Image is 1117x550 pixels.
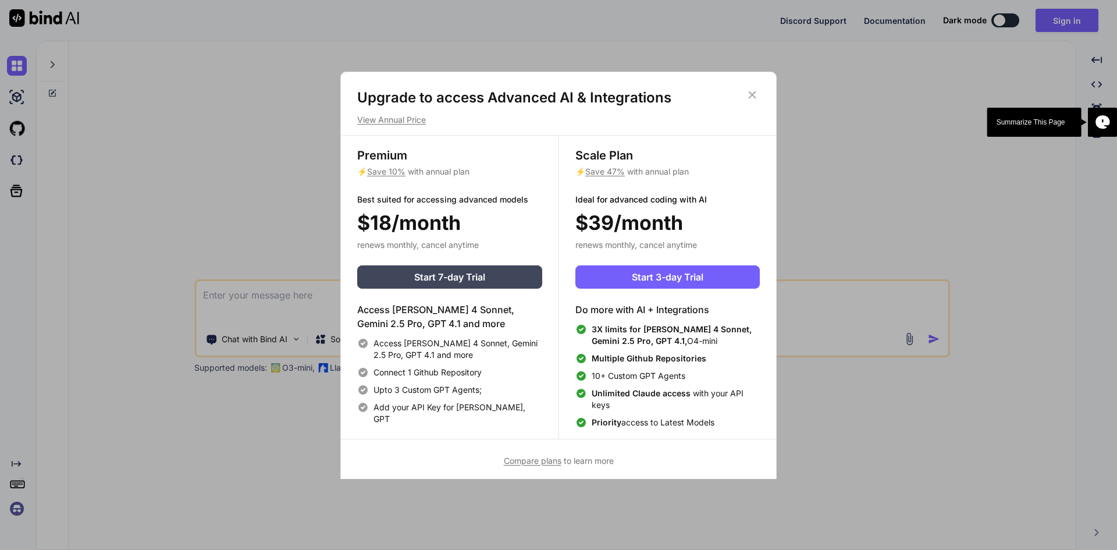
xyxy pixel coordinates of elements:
[357,166,542,178] p: ⚡ with annual plan
[373,384,482,396] span: Upto 3 Custom GPT Agents;
[357,265,542,289] button: Start 7-day Trial
[357,303,542,331] h4: Access [PERSON_NAME] 4 Sonnet, Gemini 2.5 Pro, GPT 4.1 and more
[357,208,461,237] span: $18/month
[357,114,760,126] p: View Annual Price
[585,166,625,176] span: Save 47%
[592,417,621,427] span: Priority
[373,402,542,425] span: Add your API Key for [PERSON_NAME], GPT
[373,367,482,378] span: Connect 1 Github Repository
[414,270,485,284] span: Start 7-day Trial
[575,194,760,205] p: Ideal for advanced coding with AI
[575,147,760,164] h3: Scale Plan
[504,456,561,466] span: Compare plans
[373,338,542,361] span: Access [PERSON_NAME] 4 Sonnet, Gemini 2.5 Pro, GPT 4.1 and more
[592,353,706,363] span: Multiple Github Repositories
[575,166,760,178] p: ⚡ with annual plan
[575,265,760,289] button: Start 3-day Trial
[575,208,683,237] span: $39/month
[367,166,405,176] span: Save 10%
[575,303,760,317] h4: Do more with AI + Integrations
[357,194,542,205] p: Best suited for accessing advanced models
[592,417,714,428] span: access to Latest Models
[592,388,693,398] span: Unlimited Claude access
[575,240,697,250] span: renews monthly, cancel anytime
[592,388,760,411] span: with your API keys
[504,456,614,466] span: to learn more
[592,324,752,346] span: 3X limits for [PERSON_NAME] 4 Sonnet, Gemini 2.5 Pro, GPT 4.1,
[357,147,542,164] h3: Premium
[357,240,479,250] span: renews monthly, cancel anytime
[357,88,760,107] h1: Upgrade to access Advanced AI & Integrations
[592,370,685,382] span: 10+ Custom GPT Agents
[592,324,760,347] span: O4-mini
[632,270,703,284] span: Start 3-day Trial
